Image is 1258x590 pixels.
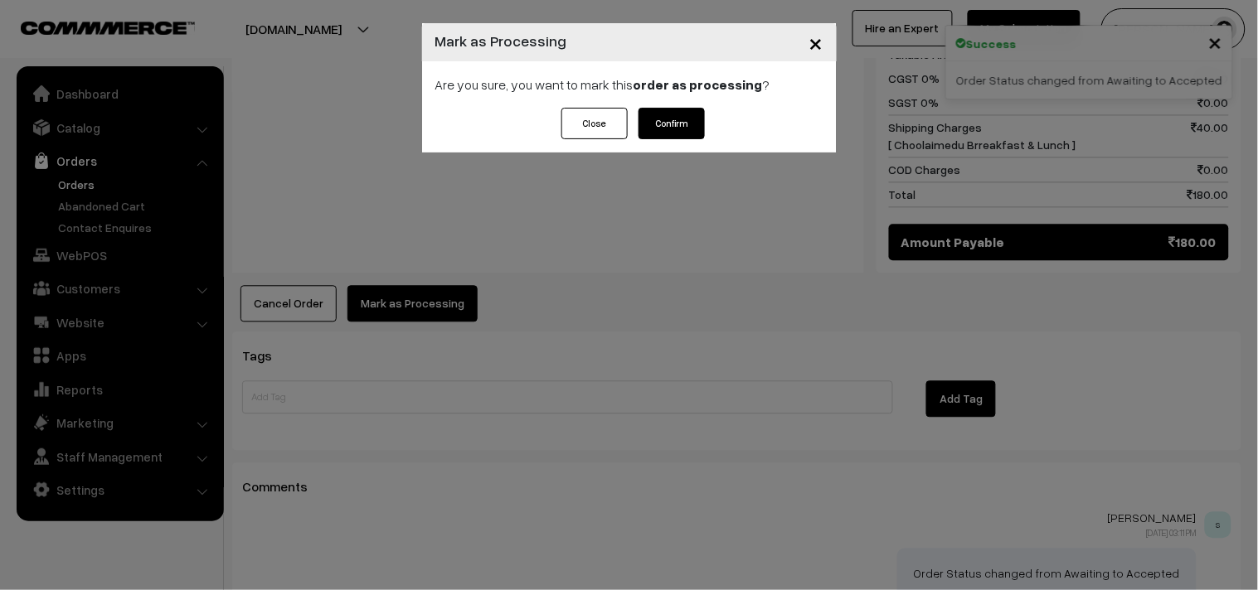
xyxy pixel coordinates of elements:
[809,27,823,57] span: ×
[561,108,628,139] button: Close
[796,17,837,68] button: Close
[422,61,837,108] div: Are you sure, you want to mark this ?
[639,108,705,139] button: Confirm
[634,76,763,93] strong: order as processing
[435,30,567,52] h4: Mark as Processing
